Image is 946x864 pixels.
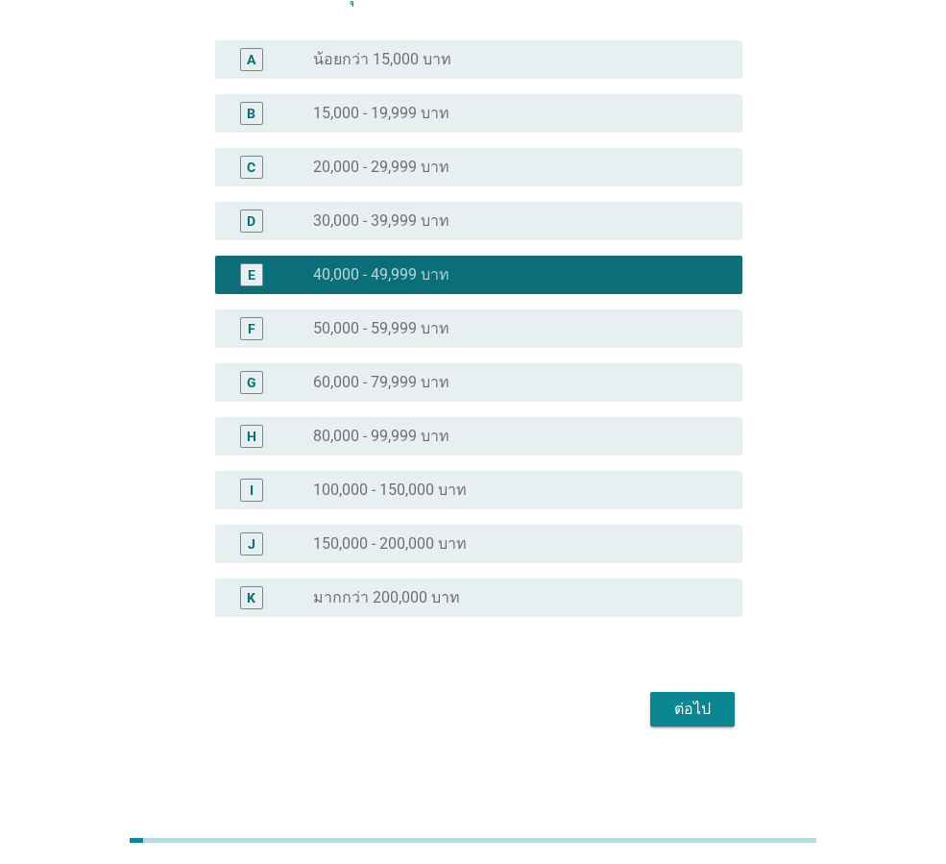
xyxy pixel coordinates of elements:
[313,481,467,500] label: 100,000 - 150,000 บาท
[247,587,255,607] div: K
[247,372,256,392] div: G
[247,210,255,231] div: D
[248,318,255,338] div: F
[313,211,449,231] label: 30,000 - 39,999 บาท
[313,158,449,177] label: 20,000 - 29,999 บาท
[247,426,256,446] div: H
[247,157,255,177] div: C
[313,265,449,284] label: 40,000 - 49,999 บาท
[313,427,449,446] label: 80,000 - 99,999 บาท
[650,692,735,727] button: ต่อไป
[313,50,451,69] label: น้อยกว่า 15,000 บาท
[250,480,254,500] div: I
[313,104,449,123] label: 15,000 - 19,999 บาท
[313,319,449,338] label: 50,000 - 59,999 บาท
[666,698,719,721] div: ต่อไป
[313,373,449,392] label: 60,000 - 79,999 บาท
[247,103,255,123] div: B
[248,533,255,554] div: J
[313,588,460,607] label: มากกว่า 200,000 บาท
[313,534,467,554] label: 150,000 - 200,000 บาท
[247,49,255,69] div: A
[248,264,255,284] div: E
